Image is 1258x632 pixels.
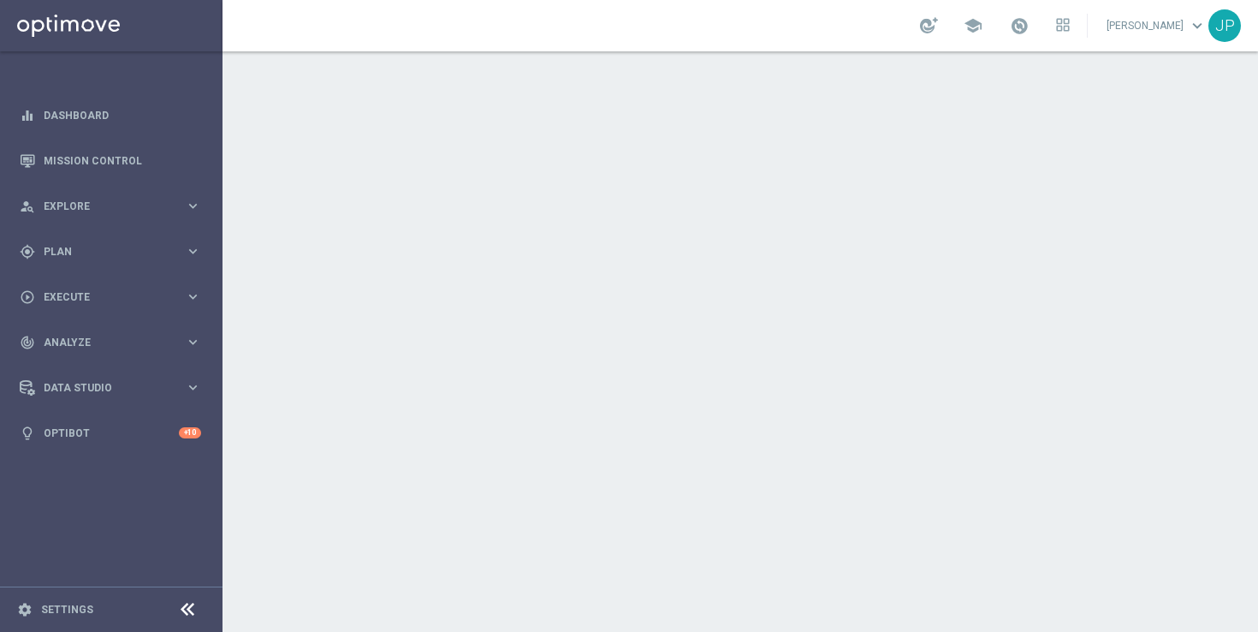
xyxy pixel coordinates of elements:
div: JP [1208,9,1241,42]
button: gps_fixed Plan keyboard_arrow_right [19,245,202,259]
i: settings [17,602,33,617]
i: keyboard_arrow_right [185,379,201,396]
a: Mission Control [44,138,201,183]
button: play_circle_outline Execute keyboard_arrow_right [19,290,202,304]
i: track_changes [20,335,35,350]
button: Mission Control [19,154,202,168]
div: +10 [179,427,201,438]
div: Mission Control [20,138,201,183]
a: Settings [41,605,93,615]
span: keyboard_arrow_down [1188,16,1207,35]
a: Dashboard [44,92,201,138]
button: person_search Explore keyboard_arrow_right [19,200,202,213]
div: Explore [20,199,185,214]
span: Execute [44,292,185,302]
span: Data Studio [44,383,185,393]
i: lightbulb [20,426,35,441]
div: Analyze [20,335,185,350]
i: gps_fixed [20,244,35,259]
button: Data Studio keyboard_arrow_right [19,381,202,395]
div: Dashboard [20,92,201,138]
button: lightbulb Optibot +10 [19,426,202,440]
span: Plan [44,247,185,257]
a: Optibot [44,410,179,456]
i: play_circle_outline [20,289,35,305]
div: Execute [20,289,185,305]
span: Analyze [44,337,185,348]
div: Data Studio [20,380,185,396]
div: Plan [20,244,185,259]
span: Explore [44,201,185,212]
i: person_search [20,199,35,214]
i: keyboard_arrow_right [185,334,201,350]
button: track_changes Analyze keyboard_arrow_right [19,336,202,349]
button: equalizer Dashboard [19,109,202,122]
span: school [964,16,982,35]
i: keyboard_arrow_right [185,243,201,259]
i: equalizer [20,108,35,123]
i: keyboard_arrow_right [185,289,201,305]
a: [PERSON_NAME]keyboard_arrow_down [1105,13,1208,39]
div: Optibot [20,410,201,456]
i: keyboard_arrow_right [185,198,201,214]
